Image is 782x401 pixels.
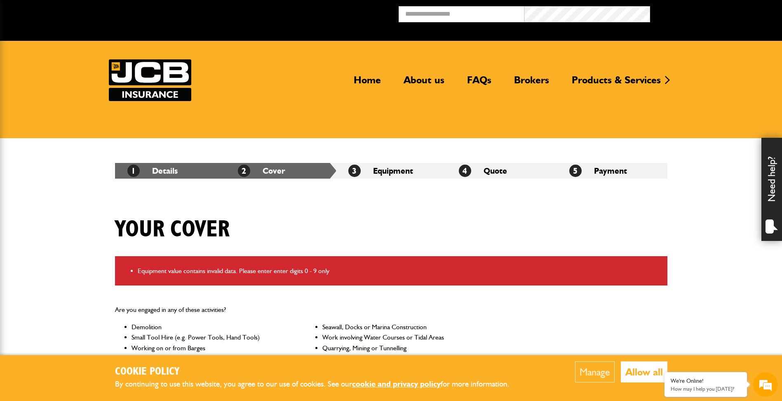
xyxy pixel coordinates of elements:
div: Need help? [761,138,782,241]
button: Broker Login [650,6,776,19]
h2: Cookie Policy [115,366,523,378]
li: Scaffolding [322,354,479,364]
span: 1 [127,165,140,177]
a: 1Details [127,166,178,176]
li: Quarrying, Mining or Tunnelling [322,343,479,354]
h1: Your cover [115,216,230,243]
span: 3 [348,165,361,177]
a: Home [348,74,387,93]
a: Brokers [508,74,555,93]
li: Forestry or Tree Felling [132,354,288,364]
li: Seawall, Docks or Marina Construction [322,322,479,333]
li: Small Tool Hire (e.g. Power Tools, Hand Tools) [132,332,288,343]
li: Working on or from Barges [132,343,288,354]
li: Quote [446,163,557,179]
li: Equipment value contains invalid data. Please enter enter digits 0 - 9 only [138,266,661,276]
p: How may I help you today? [671,386,741,392]
button: Manage [575,361,615,382]
span: 5 [569,165,582,177]
span: 4 [459,165,471,177]
a: JCB Insurance Services [109,59,191,101]
span: 2 [238,165,250,177]
li: Cover [225,163,336,179]
li: Work involving Water Courses or Tidal Areas [322,332,479,343]
a: cookie and privacy policy [352,379,441,389]
a: FAQs [461,74,498,93]
a: Products & Services [566,74,667,93]
li: Equipment [336,163,446,179]
div: We're Online! [671,377,741,384]
img: JCB Insurance Services logo [109,59,191,101]
a: About us [397,74,451,93]
p: By continuing to use this website, you agree to our use of cookies. See our for more information. [115,378,523,391]
li: Payment [557,163,667,179]
button: Allow all [621,361,667,382]
li: Demolition [132,322,288,333]
p: Are you engaged in any of these activities? [115,304,479,315]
